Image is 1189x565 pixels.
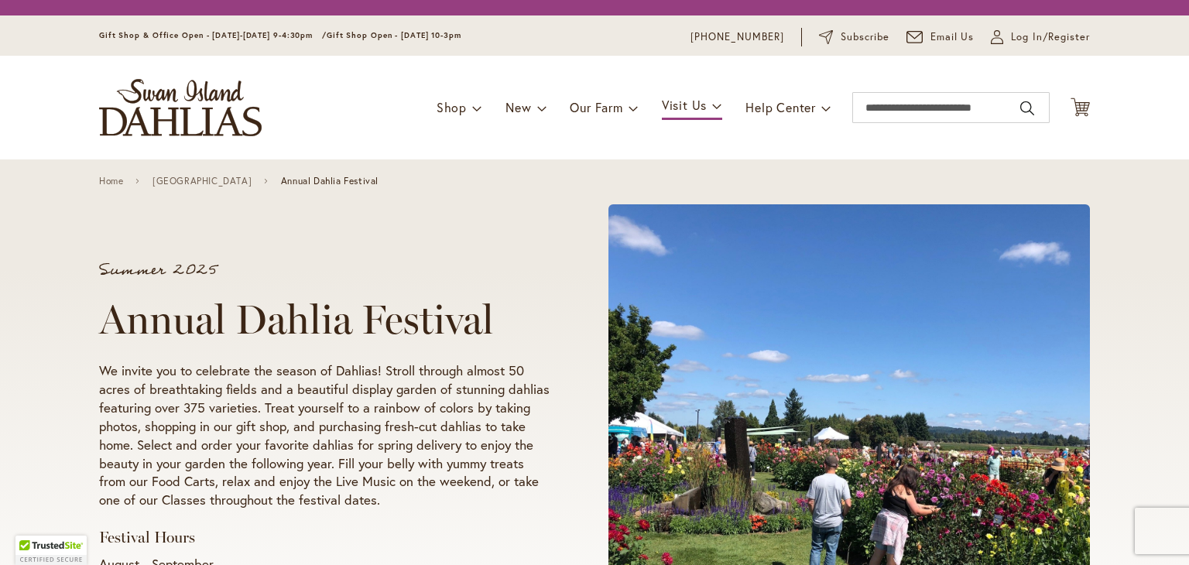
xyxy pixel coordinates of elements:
a: store logo [99,79,262,136]
span: Our Farm [570,99,622,115]
span: Visit Us [662,97,707,113]
a: [PHONE_NUMBER] [690,29,784,45]
button: Search [1020,96,1034,121]
a: Subscribe [819,29,889,45]
span: Help Center [745,99,816,115]
h3: Festival Hours [99,528,550,547]
span: Email Us [930,29,975,45]
span: Log In/Register [1011,29,1090,45]
span: Shop [437,99,467,115]
h1: Annual Dahlia Festival [99,296,550,343]
span: Gift Shop Open - [DATE] 10-3pm [327,30,461,40]
a: Email Us [906,29,975,45]
a: [GEOGRAPHIC_DATA] [152,176,252,187]
p: We invite you to celebrate the season of Dahlias! Stroll through almost 50 acres of breathtaking ... [99,361,550,510]
div: TrustedSite Certified [15,536,87,565]
span: New [505,99,531,115]
span: Annual Dahlia Festival [281,176,379,187]
a: Home [99,176,123,187]
a: Log In/Register [991,29,1090,45]
span: Gift Shop & Office Open - [DATE]-[DATE] 9-4:30pm / [99,30,327,40]
p: Summer 2025 [99,262,550,278]
span: Subscribe [841,29,889,45]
